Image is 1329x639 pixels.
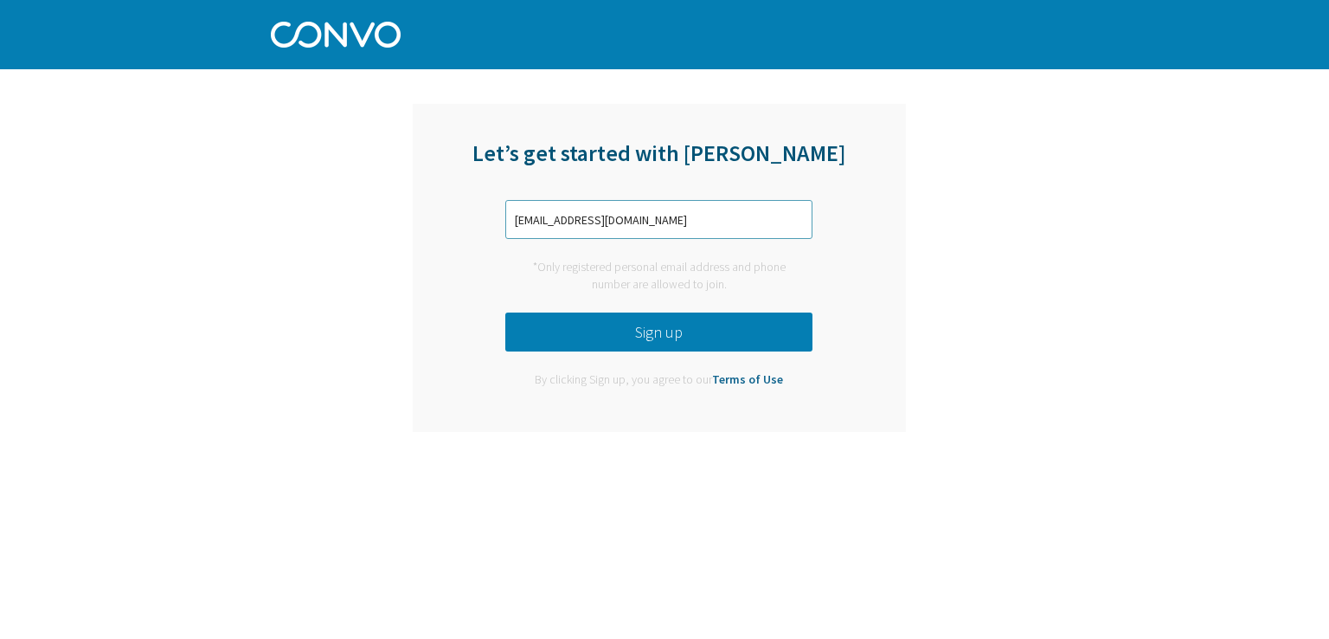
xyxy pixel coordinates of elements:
[505,200,812,239] input: Enter phone number or email address
[505,259,812,293] div: *Only registered personal email address and phone number are allowed to join.
[271,17,401,48] img: Convo Logo
[712,371,783,387] a: Terms of Use
[522,371,796,389] div: By clicking Sign up, you agree to our
[505,313,812,352] button: Sign up
[413,139,906,189] div: Let’s get started with [PERSON_NAME]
